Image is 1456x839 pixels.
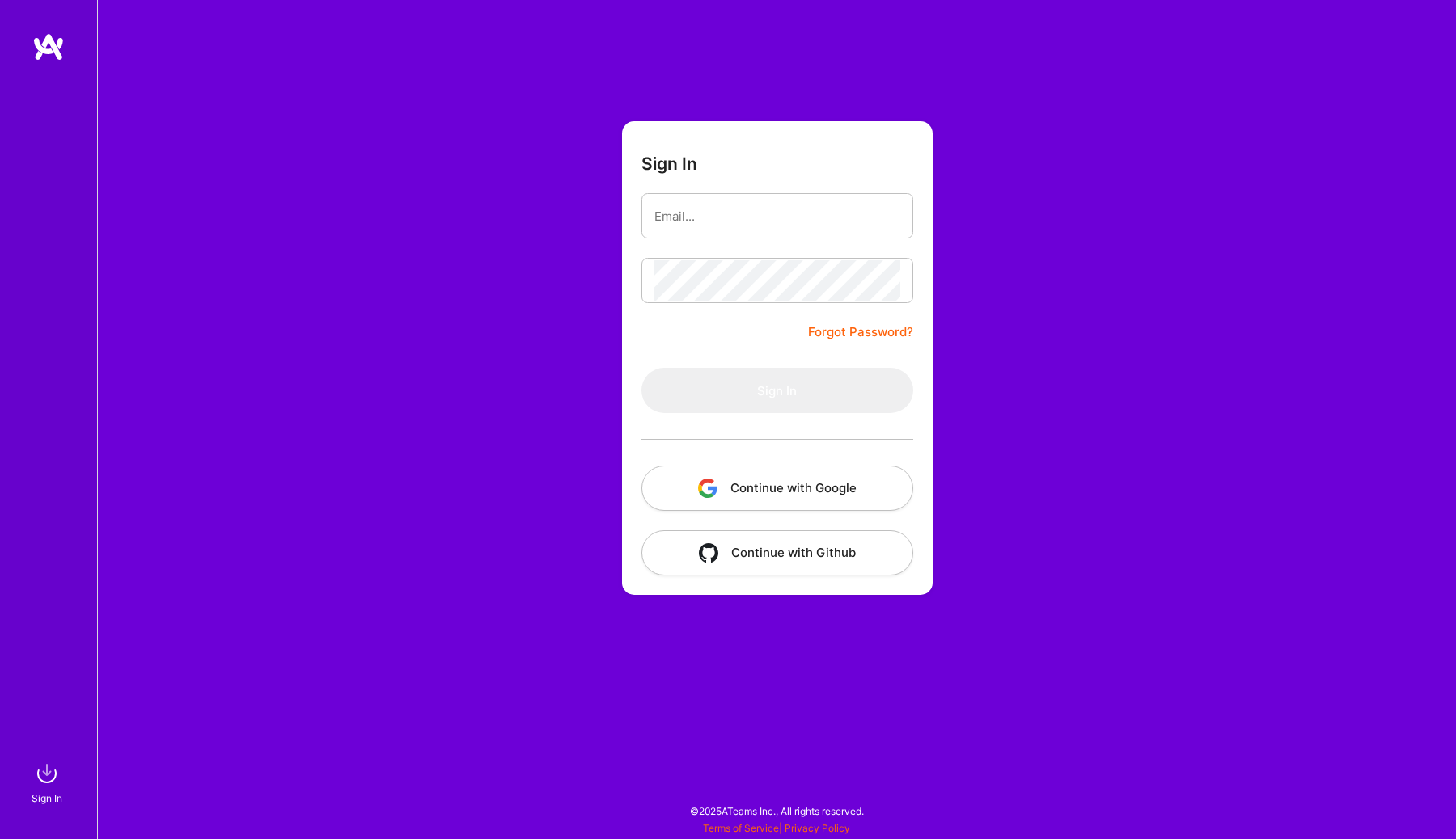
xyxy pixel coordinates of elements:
[785,822,850,834] a: Privacy Policy
[698,479,717,498] img: icon
[641,154,697,174] h3: Sign In
[654,196,900,237] input: Email...
[641,466,913,511] button: Continue with Google
[703,822,850,834] span: |
[703,822,779,834] a: Terms of Service
[32,32,65,61] img: logo
[34,757,63,807] a: sign inSign In
[31,757,63,790] img: sign in
[808,323,913,342] a: Forgot Password?
[699,543,718,563] img: icon
[32,790,62,807] div: Sign In
[641,530,913,575] button: Continue with Github
[97,791,1456,831] div: © 2025 ATeams Inc., All rights reserved.
[641,368,913,413] button: Sign In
